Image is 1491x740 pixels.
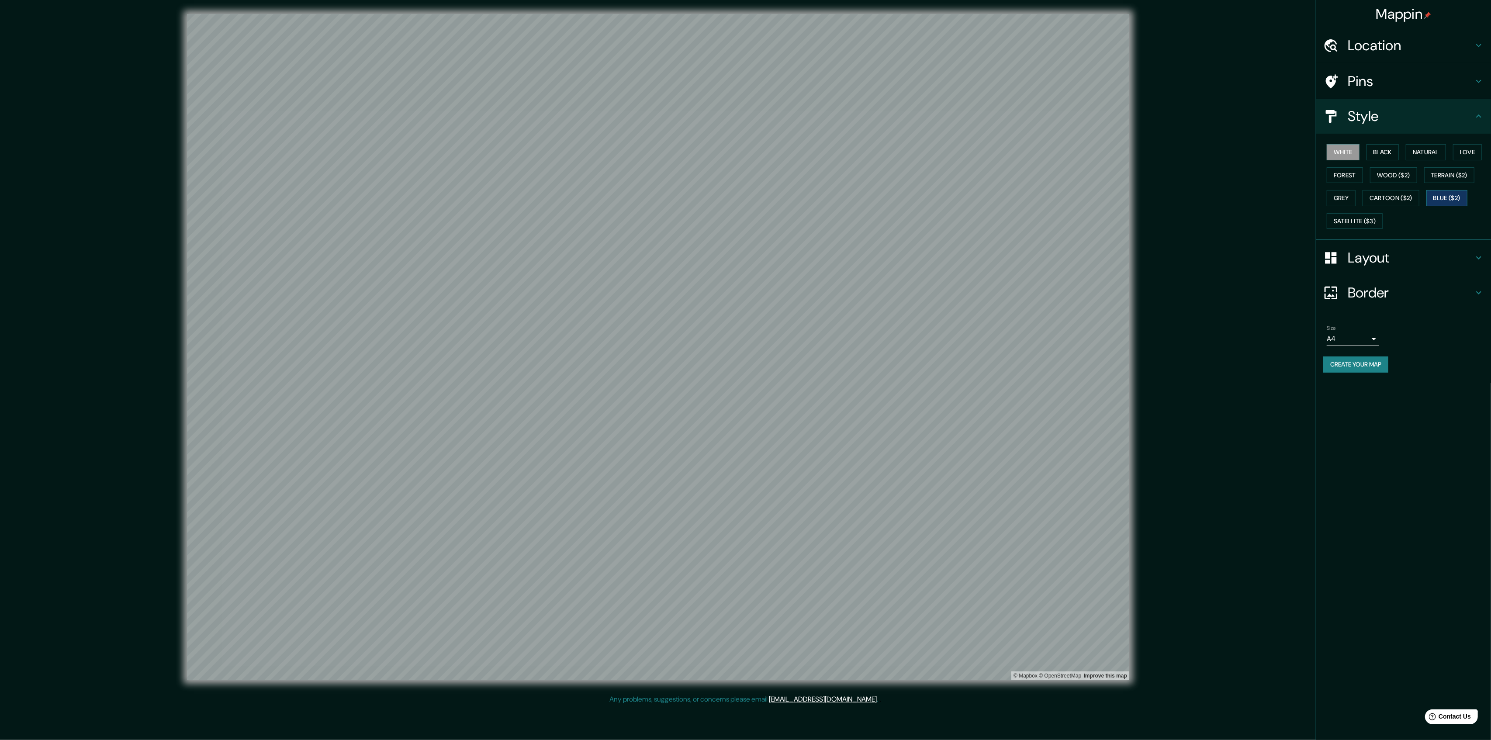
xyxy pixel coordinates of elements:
[1014,673,1038,679] a: Mapbox
[1370,167,1417,183] button: Wood ($2)
[1348,107,1474,125] h4: Style
[879,694,880,705] div: .
[1084,673,1127,679] a: Map feedback
[1327,332,1379,346] div: A4
[1424,167,1475,183] button: Terrain ($2)
[1316,64,1491,99] div: Pins
[1348,249,1474,266] h4: Layout
[1316,28,1491,63] div: Location
[610,694,879,705] p: Any problems, suggestions, or concerns please email .
[1348,73,1474,90] h4: Pins
[187,14,1129,680] canvas: Map
[1327,213,1383,229] button: Satellite ($3)
[1327,325,1336,332] label: Size
[1327,167,1363,183] button: Forest
[1363,190,1419,206] button: Cartoon ($2)
[1426,190,1467,206] button: Blue ($2)
[1376,5,1432,23] h4: Mappin
[1323,356,1388,373] button: Create your map
[1316,240,1491,275] div: Layout
[1327,190,1356,206] button: Grey
[1413,706,1481,730] iframe: Help widget launcher
[1453,144,1482,160] button: Love
[1316,275,1491,310] div: Border
[1366,144,1399,160] button: Black
[1406,144,1446,160] button: Natural
[1327,144,1360,160] button: White
[1316,99,1491,134] div: Style
[880,694,882,705] div: .
[1348,284,1474,301] h4: Border
[1039,673,1081,679] a: OpenStreetMap
[1348,37,1474,54] h4: Location
[769,695,877,704] a: [EMAIL_ADDRESS][DOMAIN_NAME]
[1424,12,1431,19] img: pin-icon.png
